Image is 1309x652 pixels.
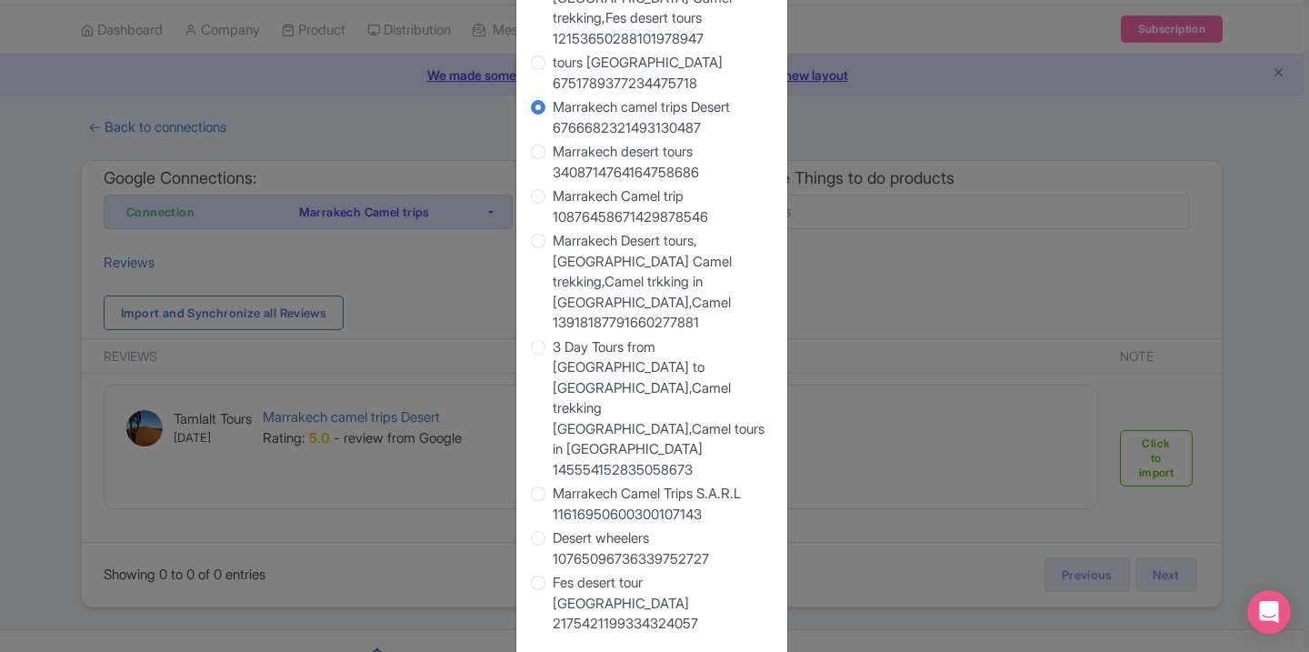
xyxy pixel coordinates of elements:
label: Desert wheelers 10765096736339752727 [553,528,773,569]
label: 3 Day Tours from [GEOGRAPHIC_DATA] to [GEOGRAPHIC_DATA],Camel trekking [GEOGRAPHIC_DATA],Camel to... [553,337,773,481]
label: Marrakech camel trips Desert 6766682321493130487 [553,97,773,138]
div: Open Intercom Messenger [1247,590,1291,634]
label: Marrakech desert tours 3408714764164758686 [553,142,773,183]
label: Fes desert tour [GEOGRAPHIC_DATA] 2175421199334324057 [553,573,773,635]
label: tours [GEOGRAPHIC_DATA] 6751789377234475718 [553,53,773,94]
label: Marrakech Camel Trips S.A.R.L 11616950600300107143 [553,484,773,525]
label: Marrakech Desert tours,[GEOGRAPHIC_DATA] Camel trekking,Camel trkking in [GEOGRAPHIC_DATA],Camel ... [553,231,773,334]
label: Marrakech Camel trip 10876458671429878546 [553,186,773,227]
